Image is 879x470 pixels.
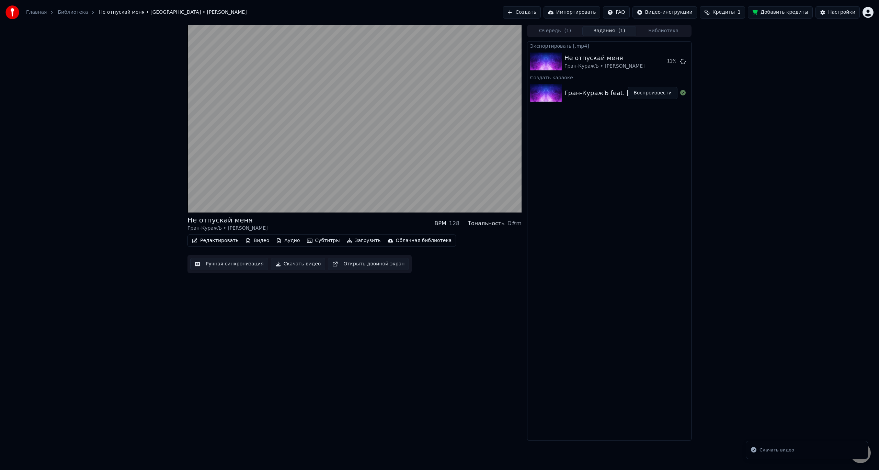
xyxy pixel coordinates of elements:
button: Скачать видео [271,258,326,270]
a: Библиотека [58,9,88,16]
button: Создать [503,6,540,19]
button: Настройки [815,6,860,19]
button: Редактировать [189,236,241,245]
div: Скачать видео [760,447,794,454]
span: 1 [738,9,741,16]
div: Гран-КуражЪ • [PERSON_NAME] [564,63,645,70]
div: Не отпускай меня [564,53,645,63]
div: Создать караоке [527,73,691,81]
img: youka [5,5,19,19]
div: Настройки [828,9,855,16]
button: Воспроизвести [628,87,677,99]
button: Ручная синхронизация [190,258,268,270]
button: Импортировать [544,6,601,19]
button: Видео [243,236,272,245]
div: BPM [434,219,446,228]
button: Добавить кредиты [748,6,813,19]
span: Кредиты [712,9,735,16]
button: Кредиты1 [700,6,745,19]
button: Задания [582,26,637,36]
div: D#m [507,219,522,228]
a: Главная [26,9,47,16]
div: Гран-КуражЪ feat. [PERSON_NAME] - Не отпускай меня [564,88,743,98]
div: 128 [449,219,460,228]
span: ( 1 ) [564,27,571,34]
nav: breadcrumb [26,9,247,16]
div: Гран-КуражЪ • [PERSON_NAME] [187,225,268,232]
button: FAQ [603,6,629,19]
button: Библиотека [636,26,690,36]
span: Не отпускай меня • [GEOGRAPHIC_DATA] • [PERSON_NAME] [99,9,247,16]
div: Не отпускай меня [187,215,268,225]
button: Открыть двойной экран [328,258,409,270]
button: Видео-инструкции [632,6,697,19]
button: Субтитры [304,236,343,245]
div: Облачная библиотека [396,237,452,244]
span: ( 1 ) [618,27,625,34]
button: Загрузить [344,236,384,245]
button: Аудио [273,236,302,245]
div: 11 % [667,59,677,64]
div: Экспортировать [.mp4] [527,42,691,50]
button: Очередь [528,26,582,36]
div: Тональность [468,219,504,228]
